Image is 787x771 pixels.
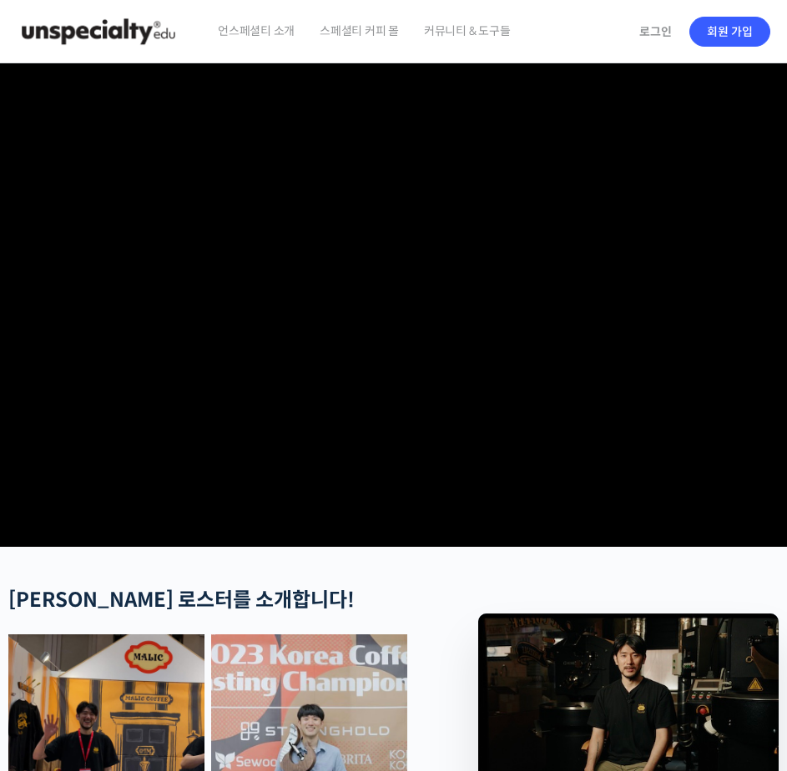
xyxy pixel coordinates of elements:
a: 설정 [215,528,320,570]
a: 로그인 [629,13,682,51]
a: 대화 [110,528,215,570]
a: 회원 가입 [689,17,770,47]
a: 홈 [5,528,110,570]
span: 홈 [53,553,63,567]
span: 설정 [258,553,278,567]
span: 대화 [153,554,173,568]
strong: [PERSON_NAME] 로스터를 소개합니다! [8,588,355,613]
